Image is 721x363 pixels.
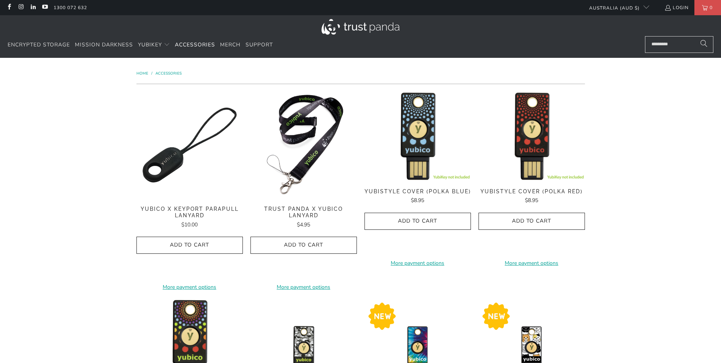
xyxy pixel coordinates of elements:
[136,206,243,229] a: Yubico x Keyport Parapull Lanyard $10.00
[17,5,24,11] a: Trust Panda Australia on Instagram
[30,5,36,11] a: Trust Panda Australia on LinkedIn
[364,213,471,230] button: Add to Cart
[250,237,357,254] button: Add to Cart
[136,283,243,291] a: More payment options
[136,92,243,198] img: Yubico x Keyport Parapull Lanyard - Trust Panda
[479,259,585,267] a: More payment options
[136,92,243,198] a: Yubico x Keyport Parapull Lanyard - Trust Panda Yubico x Keyport Parapull Lanyard - Trust Panda
[250,206,357,219] span: Trust Panda x Yubico Lanyard
[138,36,170,54] summary: YubiKey
[144,242,235,248] span: Add to Cart
[372,218,463,224] span: Add to Cart
[175,36,215,54] a: Accessories
[364,188,471,205] a: YubiStyle Cover (Polka Blue) $8.95
[250,283,357,291] a: More payment options
[138,41,162,48] span: YubiKey
[479,188,585,205] a: YubiStyle Cover (Polka Red) $8.95
[181,221,198,228] span: $10.00
[364,188,471,195] span: YubiStyle Cover (Polka Blue)
[8,36,273,54] nav: Translation missing: en.navigation.header.main_nav
[8,36,70,54] a: Encrypted Storage
[136,206,243,219] span: Yubico x Keyport Parapull Lanyard
[136,71,148,76] span: Home
[175,41,215,48] span: Accessories
[694,36,713,53] button: Search
[258,242,349,248] span: Add to Cart
[250,92,357,198] img: Trust Panda Yubico Lanyard - Trust Panda
[246,36,273,54] a: Support
[664,3,689,12] a: Login
[486,218,577,224] span: Add to Cart
[645,36,713,53] input: Search...
[364,259,471,267] a: More payment options
[220,36,241,54] a: Merch
[136,237,243,254] button: Add to Cart
[250,206,357,229] a: Trust Panda x Yubico Lanyard $4.95
[479,92,585,180] img: YubiStyle Cover (Polka Red) - Trust Panda
[75,36,133,54] a: Mission Darkness
[411,197,424,204] span: $8.95
[8,41,70,48] span: Encrypted Storage
[297,221,310,228] span: $4.95
[136,71,149,76] a: Home
[322,19,399,35] img: Trust Panda Australia
[479,188,585,195] span: YubiStyle Cover (Polka Red)
[155,71,182,76] a: Accessories
[6,5,12,11] a: Trust Panda Australia on Facebook
[479,213,585,230] button: Add to Cart
[75,41,133,48] span: Mission Darkness
[54,3,87,12] a: 1300 072 632
[220,41,241,48] span: Merch
[364,92,471,180] img: YubiStyle Cover (Polka Blue) - Trust Panda
[41,5,48,11] a: Trust Panda Australia on YouTube
[246,41,273,48] span: Support
[525,197,538,204] span: $8.95
[151,71,152,76] span: /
